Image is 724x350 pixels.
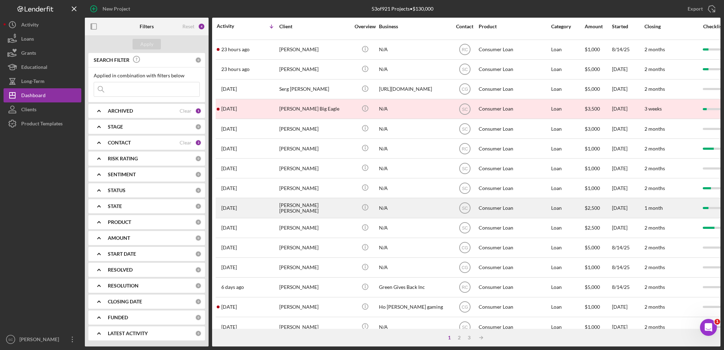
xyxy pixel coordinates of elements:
[644,284,665,290] time: 2 months
[4,46,81,60] button: Grants
[644,126,665,132] time: 2 months
[379,198,450,217] div: N/A
[612,278,644,297] div: 8/14/25
[4,60,81,74] button: Educational
[462,166,468,171] text: SC
[4,18,81,32] a: Activity
[479,318,549,336] div: Consumer Loan
[108,156,138,161] b: RISK RATING
[180,140,192,146] div: Clear
[462,245,468,250] text: CG
[379,238,450,257] div: N/A
[612,80,644,99] div: [DATE]
[182,24,194,29] div: Reset
[221,185,237,191] time: 2025-08-15 14:10
[551,238,584,257] div: Loan
[108,267,133,273] b: RESOLVED
[108,140,131,146] b: CONTACT
[479,179,549,197] div: Consumer Loan
[644,244,665,250] time: 2 months
[221,265,237,270] time: 2025-08-14 14:46
[108,251,136,257] b: START DATE
[221,205,237,211] time: 2025-08-14 20:55
[195,298,202,305] div: 0
[21,102,36,118] div: Clients
[379,298,450,316] div: Ho [PERSON_NAME] gaming
[551,119,584,138] div: Loan
[551,159,584,178] div: Loan
[479,139,549,158] div: Consumer Loan
[551,60,584,79] div: Loan
[4,32,81,46] button: Loans
[4,88,81,102] button: Dashboard
[21,74,45,90] div: Long-Term
[479,238,549,257] div: Consumer Loan
[644,86,665,92] time: 2 months
[21,18,39,34] div: Activity
[551,139,584,158] div: Loan
[700,319,717,336] iframe: Intercom live chat
[108,203,122,209] b: STATE
[479,198,549,217] div: Consumer Loan
[379,318,450,336] div: N/A
[585,119,611,138] div: $3,000
[612,100,644,118] div: [DATE]
[195,140,202,146] div: 3
[108,283,139,289] b: RESOLUTION
[612,318,644,336] div: [DATE]
[352,24,378,29] div: Overview
[612,139,644,158] div: [DATE]
[612,198,644,217] div: [DATE]
[551,80,584,99] div: Loan
[379,24,450,29] div: Business
[585,318,611,336] div: $1,000
[21,60,47,76] div: Educational
[644,205,663,211] time: 1 month
[644,225,665,231] time: 2 months
[108,315,128,320] b: FUNDED
[4,74,81,88] button: Long-Term
[379,179,450,197] div: N/A
[279,179,350,197] div: [PERSON_NAME]
[221,324,237,330] time: 2025-08-11 22:07
[379,278,450,297] div: Green Gives Back Inc
[379,100,450,118] div: N/A
[279,238,350,257] div: [PERSON_NAME]
[180,108,192,114] div: Clear
[4,117,81,131] button: Product Templates
[279,278,350,297] div: [PERSON_NAME]
[462,47,468,52] text: RC
[479,258,549,277] div: Consumer Loan
[195,108,202,114] div: 1
[4,332,81,346] button: SC[PERSON_NAME]
[644,66,665,72] time: 2 months
[585,298,611,316] div: $1,000
[479,298,549,316] div: Consumer Loan
[379,40,450,59] div: N/A
[585,40,611,59] div: $1,000
[195,283,202,289] div: 0
[585,278,611,297] div: $5,000
[462,107,468,112] text: SC
[198,23,205,30] div: 4
[195,124,202,130] div: 0
[372,6,433,12] div: 53 of 921 Projects • $130,000
[585,80,611,99] div: $5,000
[612,219,644,237] div: [DATE]
[195,267,202,273] div: 0
[195,235,202,241] div: 0
[195,171,202,178] div: 0
[108,124,123,130] b: STAGE
[279,219,350,237] div: [PERSON_NAME]
[21,88,46,104] div: Dashboard
[279,298,350,316] div: [PERSON_NAME]
[108,331,148,336] b: LATEST ACTIVITY
[479,119,549,138] div: Consumer Loan
[221,66,250,72] time: 2025-08-18 17:15
[221,245,237,250] time: 2025-08-14 16:54
[585,198,611,217] div: $2,500
[612,40,644,59] div: 8/14/25
[279,139,350,158] div: [PERSON_NAME]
